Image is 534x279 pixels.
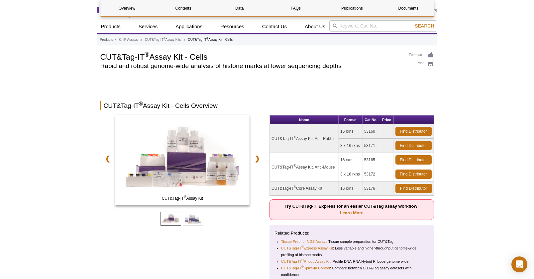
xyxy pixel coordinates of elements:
[184,195,186,199] sup: ®
[329,20,437,32] input: Keyword, Cat. No.
[363,139,380,153] td: 53171
[363,153,380,167] td: 53165
[301,265,304,269] sup: ®
[409,51,434,59] a: Feedback
[270,181,339,196] td: CUT&Tag-IT Core Assay Kit
[163,37,165,40] sup: ®
[339,153,363,167] td: 16 rxns
[380,115,394,124] th: Price
[115,38,117,41] li: »
[97,20,125,33] a: Products
[258,20,291,33] a: Contact Us
[395,141,432,150] a: Find Distributor
[294,135,296,139] sup: ®
[250,151,265,166] a: ❯
[281,258,423,265] li: : Profile DNA-RNA Hybrid R-loops genome-wide
[301,259,304,262] sup: ®
[294,164,296,168] sup: ®
[119,37,138,43] a: ChIP Assays
[281,245,423,258] li: : Less variable and higher-throughput genome-wide profiling of histone marks
[511,256,527,272] div: Open Intercom Messenger
[101,0,154,16] a: Overview
[281,265,423,278] li: : Compare between CUT&Tag assay datasets with confidence
[395,127,432,136] a: Find Distributor
[145,51,150,58] sup: ®
[339,167,363,181] td: 3 x 16 rxns
[269,0,322,16] a: FAQs
[284,204,419,215] strong: Try CUT&Tag-IT Express for an easier CUT&Tag assay workflow:
[326,0,378,16] a: Publications
[157,0,210,16] a: Contents
[301,20,329,33] a: About Us
[270,153,339,181] td: CUT&Tag-IT Assay Kit, Anti-Mouse
[183,38,185,41] li: »
[100,51,402,61] h1: CUT&Tag-IT Assay Kit - Cells
[145,37,181,43] a: CUT&Tag-IT®Assay Kits
[339,124,363,139] td: 16 rxns
[395,155,432,165] a: Find Distributor
[415,23,434,29] span: Search
[281,265,330,271] a: CUT&Tag-IT®Spike-In Control
[213,0,266,16] a: Data
[270,115,339,124] th: Name
[115,115,250,205] img: CUT&Tag-IT Assay Kit
[395,184,432,193] a: Find Distributor
[135,20,162,33] a: Services
[139,101,143,106] sup: ®
[206,37,208,40] sup: ®
[301,245,304,249] sup: ®
[382,0,435,16] a: Documents
[281,238,423,245] li: Tissue sample preparation for CUT&Tag
[141,38,143,41] li: »
[171,20,206,33] a: Applications
[339,181,363,196] td: 16 rxns
[363,167,380,181] td: 53172
[395,170,432,179] a: Find Distributor
[294,185,296,189] sup: ®
[339,115,363,124] th: Format
[270,124,339,153] td: CUT&Tag-IT Assay Kit, Anti-Rabbit
[216,20,248,33] a: Resources
[363,181,380,196] td: 53176
[115,115,250,207] a: CUT&Tag-IT Assay Kit
[413,23,436,29] button: Search
[100,151,115,166] a: ❮
[274,230,429,237] p: Related Products:
[100,37,113,43] a: Products
[340,210,364,215] a: Learn More
[281,258,331,265] a: CUT&Tag-IT®R-loop Assay Kit
[409,60,434,68] a: Print
[188,38,233,41] li: CUT&Tag-IT Assay Kit - Cells
[100,101,434,110] h2: CUT&Tag-IT Assay Kit - Cells Overview
[100,63,402,69] h2: Rapid and robust genome-wide analysis of histone marks at lower sequencing depths
[281,238,328,245] a: Tissue Prep for NGS Assays:
[281,245,333,251] a: CUT&Tag-IT®Express Assay Kit
[339,139,363,153] td: 3 x 16 rxns
[117,195,248,202] span: CUT&Tag-IT Assay Kit
[363,124,380,139] td: 53160
[363,115,380,124] th: Cat No.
